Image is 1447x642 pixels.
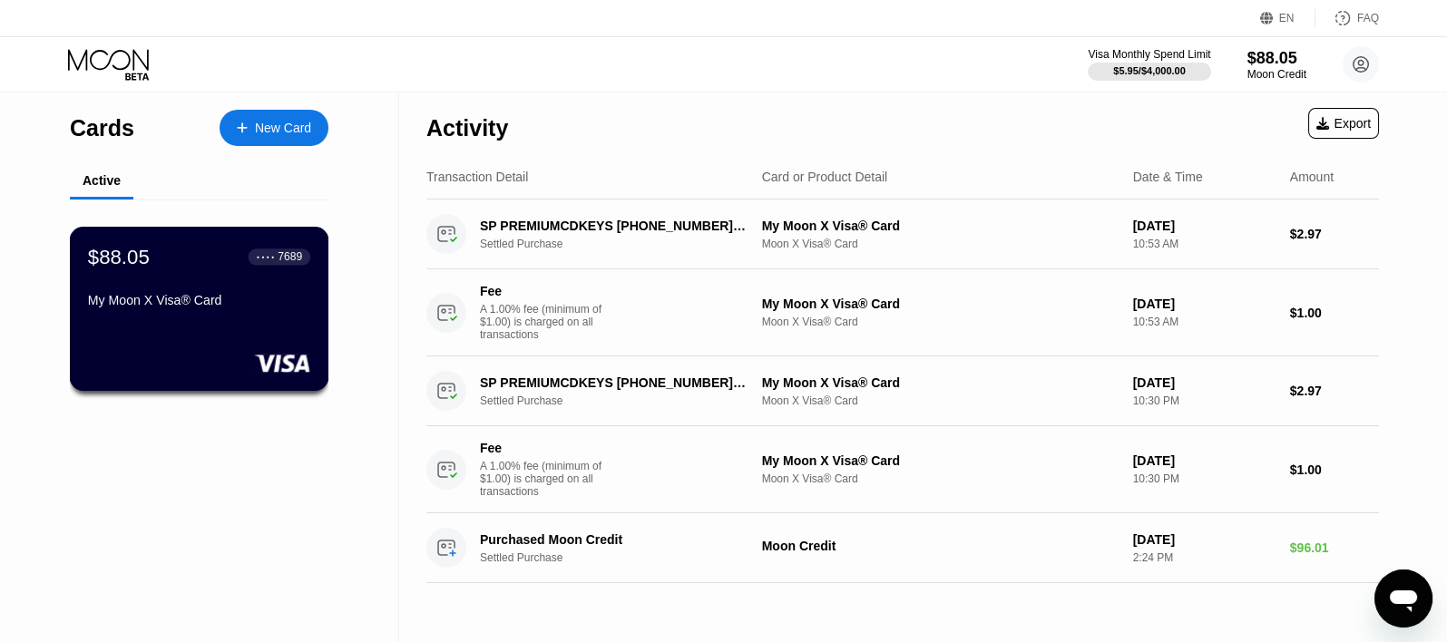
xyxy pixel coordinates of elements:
[426,356,1379,426] div: SP PREMIUMCDKEYS [PHONE_NUMBER] CASettled PurchaseMy Moon X Visa® CardMoon X Visa® Card[DATE]10:3...
[762,297,1119,311] div: My Moon X Visa® Card
[1133,219,1276,233] div: [DATE]
[762,219,1119,233] div: My Moon X Visa® Card
[1113,65,1186,76] div: $5.95 / $4,000.00
[762,238,1119,250] div: Moon X Visa® Card
[762,394,1119,407] div: Moon X Visa® Card
[1290,170,1334,184] div: Amount
[480,284,607,298] div: Fee
[1308,108,1379,139] div: Export
[1290,384,1379,398] div: $2.97
[1133,551,1276,564] div: 2:24 PM
[1133,297,1276,311] div: [DATE]
[480,551,768,564] div: Settled Purchase
[1133,472,1276,485] div: 10:30 PM
[1133,238,1276,250] div: 10:53 AM
[255,121,311,136] div: New Card
[762,472,1119,485] div: Moon X Visa® Card
[762,316,1119,328] div: Moon X Visa® Card
[278,250,302,263] div: 7689
[480,394,768,407] div: Settled Purchase
[1088,48,1210,81] div: Visa Monthly Spend Limit$5.95/$4,000.00
[1133,170,1203,184] div: Date & Time
[426,426,1379,513] div: FeeA 1.00% fee (minimum of $1.00) is charged on all transactionsMy Moon X Visa® CardMoon X Visa® ...
[426,513,1379,583] div: Purchased Moon CreditSettled PurchaseMoon Credit[DATE]2:24 PM$96.01
[1279,12,1295,24] div: EN
[762,539,1119,553] div: Moon Credit
[480,460,616,498] div: A 1.00% fee (minimum of $1.00) is charged on all transactions
[480,532,748,547] div: Purchased Moon Credit
[257,254,275,259] div: ● ● ● ●
[1290,227,1379,241] div: $2.97
[426,115,508,141] div: Activity
[88,245,150,268] div: $88.05
[426,199,1379,269] div: SP PREMIUMCDKEYS [PHONE_NUMBER] CASettled PurchaseMy Moon X Visa® CardMoon X Visa® Card[DATE]10:5...
[1247,68,1306,81] div: Moon Credit
[762,375,1119,390] div: My Moon X Visa® Card
[1133,394,1276,407] div: 10:30 PM
[1290,540,1379,555] div: $96.01
[1133,316,1276,328] div: 10:53 AM
[1290,306,1379,320] div: $1.00
[480,375,748,390] div: SP PREMIUMCDKEYS [PHONE_NUMBER] CA
[220,110,328,146] div: New Card
[1260,9,1315,27] div: EN
[480,219,748,233] div: SP PREMIUMCDKEYS [PHONE_NUMBER] CA
[1315,9,1379,27] div: FAQ
[83,173,121,188] div: Active
[70,115,134,141] div: Cards
[1133,532,1276,547] div: [DATE]
[1088,48,1210,61] div: Visa Monthly Spend Limit
[1247,49,1306,81] div: $88.05Moon Credit
[480,238,768,250] div: Settled Purchase
[762,453,1119,468] div: My Moon X Visa® Card
[426,170,528,184] div: Transaction Detail
[88,293,310,307] div: My Moon X Visa® Card
[1133,453,1276,468] div: [DATE]
[1357,12,1379,24] div: FAQ
[480,441,607,455] div: Fee
[1374,569,1432,627] iframe: 開啟傳訊視窗按鈕
[1290,462,1379,477] div: $1.00
[1316,116,1371,131] div: Export
[1247,49,1306,68] div: $88.05
[762,170,888,184] div: Card or Product Detail
[480,303,616,341] div: A 1.00% fee (minimum of $1.00) is charged on all transactions
[426,269,1379,356] div: FeeA 1.00% fee (minimum of $1.00) is charged on all transactionsMy Moon X Visa® CardMoon X Visa® ...
[1133,375,1276,390] div: [DATE]
[71,228,328,390] div: $88.05● ● ● ●7689My Moon X Visa® Card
